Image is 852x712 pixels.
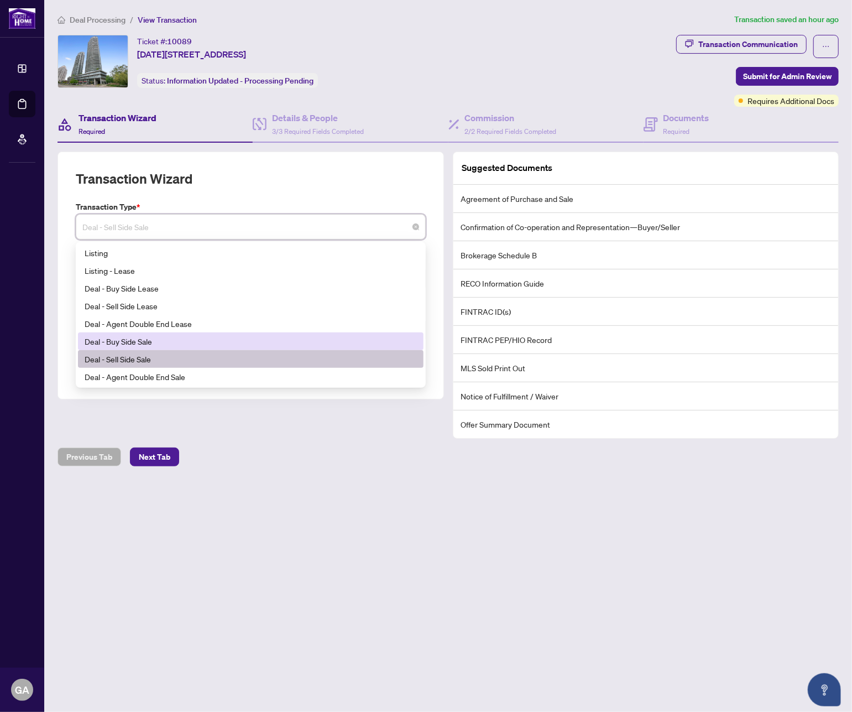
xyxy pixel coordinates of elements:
h4: Commission [465,111,557,124]
span: Information Updated - Processing Pending [167,76,313,86]
h4: Documents [663,111,709,124]
h4: Transaction Wizard [79,111,156,124]
span: Deal - Sell Side Sale [82,216,419,237]
span: ellipsis [822,43,830,50]
li: Offer Summary Document [453,410,839,438]
div: Deal - Buy Side Lease [85,282,417,294]
div: Status: [137,73,318,88]
div: Deal - Agent Double End Lease [85,318,417,330]
img: IMG-W12217180_1.jpg [58,35,128,87]
div: Listing - Lease [85,264,417,277]
button: Previous Tab [58,448,121,466]
span: Next Tab [139,448,170,466]
article: Suggested Documents [462,161,553,175]
span: Required [663,127,690,136]
li: FINTRAC ID(s) [453,298,839,326]
div: Deal - Agent Double End Sale [85,371,417,383]
button: Next Tab [130,448,179,466]
article: Transaction saved an hour ago [734,13,839,26]
button: Open asap [808,673,841,706]
span: Required [79,127,105,136]
span: Deal Processing [70,15,126,25]
h4: Details & People [272,111,364,124]
li: RECO Information Guide [453,269,839,298]
img: logo [9,8,35,29]
div: Deal - Buy Side Sale [85,335,417,347]
button: Submit for Admin Review [736,67,839,86]
span: [DATE][STREET_ADDRESS] [137,48,246,61]
span: Requires Additional Docs [748,95,834,107]
div: Deal - Sell Side Sale [85,353,417,365]
div: Deal - Buy Side Sale [78,332,424,350]
span: 10089 [167,37,192,46]
span: GA [15,682,29,698]
div: Deal - Buy Side Lease [78,279,424,297]
li: MLS Sold Print Out [453,354,839,382]
span: close-circle [412,224,419,230]
div: Deal - Sell Side Sale [78,350,424,368]
li: / [130,13,133,26]
label: Transaction Type [76,201,426,213]
span: home [58,16,65,24]
div: Deal - Sell Side Lease [85,300,417,312]
button: Transaction Communication [676,35,807,54]
li: Confirmation of Co-operation and Representation—Buyer/Seller [453,213,839,241]
li: Brokerage Schedule B [453,241,839,269]
span: 3/3 Required Fields Completed [272,127,364,136]
div: Deal - Sell Side Lease [78,297,424,315]
div: Deal - Agent Double End Lease [78,315,424,332]
h2: Transaction Wizard [76,170,192,188]
div: Listing [78,244,424,262]
li: Notice of Fulfillment / Waiver [453,382,839,410]
li: Agreement of Purchase and Sale [453,185,839,213]
div: Listing - Lease [78,262,424,279]
div: Ticket #: [137,35,192,48]
div: Listing [85,247,417,259]
li: FINTRAC PEP/HIO Record [453,326,839,354]
div: Transaction Communication [698,35,798,53]
span: View Transaction [138,15,197,25]
div: Deal - Agent Double End Sale [78,368,424,386]
span: 2/2 Required Fields Completed [465,127,557,136]
span: Submit for Admin Review [743,67,832,85]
